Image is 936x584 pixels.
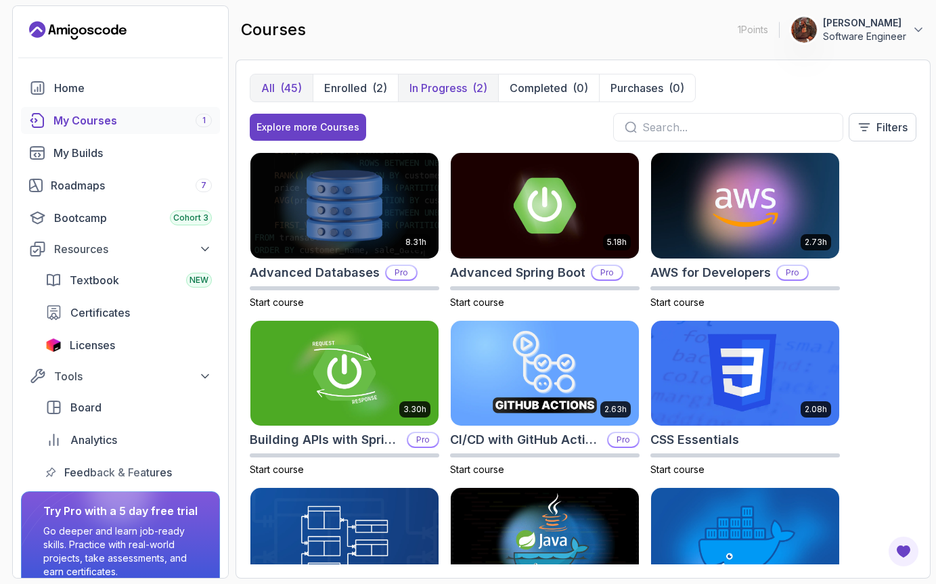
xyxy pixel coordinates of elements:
button: In Progress(2) [398,74,498,102]
span: Feedback & Features [64,464,172,480]
a: analytics [37,426,220,453]
span: Board [70,399,102,415]
span: Start course [650,296,705,308]
h2: Advanced Spring Boot [450,263,585,282]
img: user profile image [791,17,817,43]
img: CSS Essentials card [651,321,839,426]
span: Textbook [70,272,119,288]
span: Start course [250,296,304,308]
a: Landing page [29,20,127,41]
a: home [21,74,220,102]
p: 1 Points [738,23,768,37]
p: All [261,80,275,96]
p: Go deeper and learn job-ready skills. Practice with real-world projects, take assessments, and ea... [43,524,198,579]
h2: CSS Essentials [650,430,739,449]
span: Analytics [70,432,117,448]
button: Enrolled(2) [313,74,398,102]
p: Enrolled [324,80,367,96]
span: Cohort 3 [173,212,208,223]
p: 3.30h [403,404,426,415]
button: Completed(0) [498,74,599,102]
button: Purchases(0) [599,74,695,102]
a: textbook [37,267,220,294]
a: feedback [37,459,220,486]
img: jetbrains icon [45,338,62,352]
p: Pro [592,266,622,279]
h2: CI/CD with GitHub Actions [450,430,602,449]
div: (2) [372,80,387,96]
div: (2) [472,80,487,96]
button: Tools [21,364,220,388]
input: Search... [642,119,832,135]
div: Roadmaps [51,177,212,194]
div: Home [54,80,212,96]
span: Start course [250,464,304,475]
img: AWS for Developers card [651,153,839,259]
span: Start course [450,464,504,475]
p: Pro [386,266,416,279]
button: Resources [21,237,220,261]
div: Explore more Courses [257,120,359,134]
span: Start course [650,464,705,475]
span: Start course [450,296,504,308]
img: CI/CD with GitHub Actions card [451,321,639,426]
p: 2.63h [604,404,627,415]
a: licenses [37,332,220,359]
p: 2.73h [805,237,827,248]
div: (0) [573,80,588,96]
p: Pro [778,266,807,279]
p: 8.31h [405,237,426,248]
p: Filters [876,119,908,135]
div: (0) [669,80,684,96]
span: Licenses [70,337,115,353]
img: Advanced Databases card [250,153,439,259]
p: Purchases [610,80,663,96]
p: [PERSON_NAME] [823,16,906,30]
button: Explore more Courses [250,114,366,141]
p: Pro [408,433,438,447]
button: user profile image[PERSON_NAME]Software Engineer [790,16,925,43]
h2: Building APIs with Spring Boot [250,430,401,449]
a: certificates [37,299,220,326]
div: My Builds [53,145,212,161]
div: My Courses [53,112,212,129]
a: builds [21,139,220,166]
h2: Advanced Databases [250,263,380,282]
a: board [37,394,220,421]
a: bootcamp [21,204,220,231]
p: Software Engineer [823,30,906,43]
img: Advanced Spring Boot card [451,153,639,259]
span: Certificates [70,305,130,321]
p: Pro [608,433,638,447]
button: Open Feedback Button [887,535,920,568]
div: Tools [54,368,212,384]
p: 2.08h [805,404,827,415]
span: 7 [201,180,206,191]
p: Completed [510,80,567,96]
a: courses [21,107,220,134]
h2: AWS for Developers [650,263,771,282]
span: 1 [202,115,206,126]
button: Filters [849,113,916,141]
div: Bootcamp [54,210,212,226]
h2: courses [241,19,306,41]
p: 5.18h [607,237,627,248]
a: roadmaps [21,172,220,199]
img: Building APIs with Spring Boot card [250,321,439,426]
span: NEW [190,275,208,286]
div: (45) [280,80,302,96]
p: In Progress [409,80,467,96]
div: Resources [54,241,212,257]
button: All(45) [250,74,313,102]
